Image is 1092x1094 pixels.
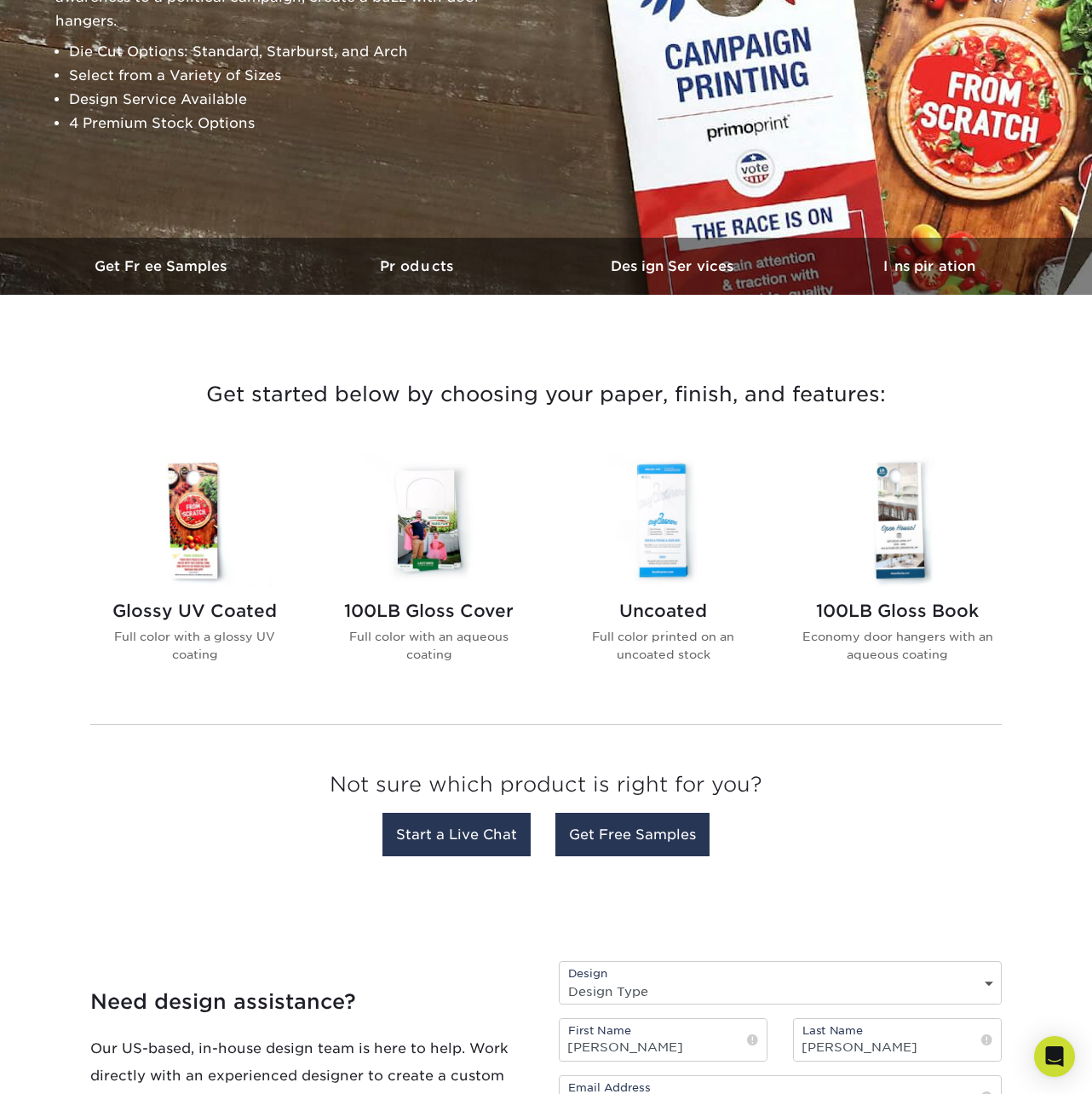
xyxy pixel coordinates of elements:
li: Design Service Available [69,88,481,112]
div: Open Intercom Messenger [1034,1036,1075,1077]
h4: Need design assistance? [90,989,533,1014]
a: Get Free Samples [35,238,290,295]
a: 100LB Gloss Book Door Hangers 100LB Gloss Book Economy door hangers with an aqueous coating [801,453,994,690]
p: Full color with an aqueous coating [332,628,526,663]
a: Products [290,238,546,295]
h3: Products [290,258,546,274]
li: Select from a Variety of Sizes [69,64,481,88]
p: Economy door hangers with an aqueous coating [801,628,994,663]
a: Inspiration [802,238,1057,295]
h2: Glossy UV Coated [98,601,291,621]
a: 100LB Gloss Cover Door Hangers 100LB Gloss Cover Full color with an aqueous coating [332,453,526,690]
h3: Inspiration [802,258,1057,274]
a: Uncoated Door Hangers Uncoated Full color printed on an uncoated stock [566,453,760,690]
h3: Get started below by choosing your paper, finish, and features: [48,356,1044,433]
a: Glossy UV Coated Door Hangers Glossy UV Coated Full color with a glossy UV coating [98,453,291,690]
h2: Uncoated [566,601,760,621]
a: Design Services [546,238,802,295]
li: Die Cut Options: Standard, Starburst, and Arch [69,40,481,64]
img: Glossy UV Coated Door Hangers [98,453,291,587]
img: 100LB Gloss Book Door Hangers [801,453,994,587]
a: Get Free Samples [555,813,710,856]
a: Start a Live Chat [382,813,531,856]
img: Uncoated Door Hangers [566,453,760,587]
p: Full color printed on an uncoated stock [566,628,760,663]
img: 100LB Gloss Cover Door Hangers [332,453,526,587]
p: Full color with a glossy UV coating [98,628,291,663]
h3: Not sure which product is right for you? [90,759,1002,818]
h2: 100LB Gloss Cover [332,601,526,621]
li: 4 Premium Stock Options [69,112,481,135]
iframe: Google Customer Reviews [4,1042,145,1088]
h3: Get Free Samples [35,258,290,274]
h3: Design Services [546,258,802,274]
h2: 100LB Gloss Book [801,601,994,621]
